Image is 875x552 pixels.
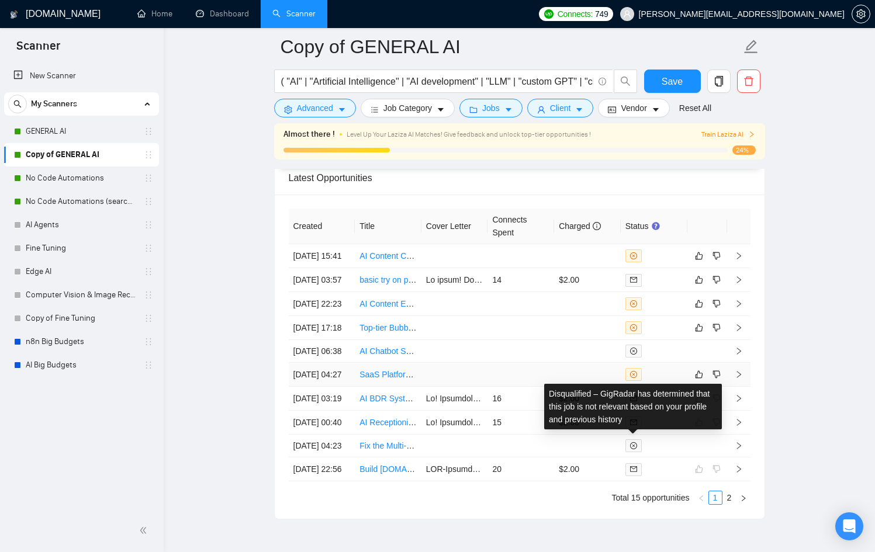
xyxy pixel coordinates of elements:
span: Train Laziza AI [701,129,755,140]
button: right [736,491,751,505]
td: basic try on prototype required using AI [355,268,421,292]
td: [DATE] 15:41 [289,244,355,268]
a: AI Content Creator / Editor [359,251,456,261]
td: [DATE] 22:23 [289,292,355,316]
a: Top-tier Bubble Agency Required to Develop AI Fintech Platform [359,323,592,332]
span: like [695,370,703,379]
th: Connects Spent [487,209,554,244]
a: setting [852,9,870,19]
span: right [735,370,743,379]
td: AI Content Enhancement for Online Cosmetic Course [355,292,421,316]
span: Jobs [482,102,500,114]
td: [DATE] 00:40 [289,411,355,435]
a: 1 [709,491,722,504]
td: 15 [487,411,554,435]
span: holder [144,337,153,346]
td: [DATE] 03:19 [289,387,355,411]
span: like [695,275,703,284]
a: No Code Automations (search only in Tites) [26,190,137,213]
span: My Scanners [31,92,77,116]
span: right [735,347,743,355]
span: right [735,442,743,450]
div: Latest Opportunities [289,161,751,195]
span: close-circle [630,252,637,259]
span: close-circle [630,300,637,307]
button: like [692,249,706,263]
span: caret-down [437,105,445,114]
button: copy [707,70,731,93]
span: caret-down [575,105,583,114]
span: user [623,10,631,18]
li: My Scanners [4,92,159,377]
button: folderJobscaret-down [459,99,523,117]
button: settingAdvancedcaret-down [274,99,356,117]
a: searchScanner [272,9,316,19]
span: holder [144,360,153,370]
button: delete [737,70,760,93]
a: Computer Vision & Image Recognition [26,283,137,307]
li: Total 15 opportunities [611,491,689,505]
button: barsJob Categorycaret-down [361,99,455,117]
a: homeHome [137,9,172,19]
a: AI BDR System Implementation for Lead Generation [359,394,549,403]
button: dislike [710,297,724,311]
span: edit [743,39,759,54]
div: Disqualified – GigRadar has determined that this job is not relevant based on your profile and pr... [544,384,722,429]
td: 14 [487,268,554,292]
button: left [694,491,708,505]
button: search [8,95,27,113]
span: dislike [713,275,721,284]
a: AI Big Budgets [26,353,137,377]
button: like [692,273,706,287]
td: SaaS Platform Development - GCP, AI, Google Workspace [355,363,421,387]
span: delete [738,76,760,86]
span: like [695,299,703,308]
span: Connects: [558,8,593,20]
span: holder [144,314,153,323]
span: like [695,323,703,332]
button: like [692,367,706,381]
a: basic try on prototype required using AI [359,275,502,284]
li: 1 [708,491,722,505]
a: Reset All [679,102,711,114]
img: logo [10,5,18,24]
th: Created [289,209,355,244]
span: mail [630,276,637,283]
span: right [748,131,755,138]
input: Search Freelance Jobs... [281,74,593,89]
span: copy [708,76,730,86]
td: [DATE] 22:56 [289,457,355,481]
img: upwork-logo.png [544,9,554,19]
span: holder [144,244,153,253]
button: dislike [710,367,724,381]
span: Scanner [7,37,70,62]
td: AI Receptionist to Replace My Virtual Receptionist [355,411,421,435]
td: Build SEC.gov Trusts Data Pipeline (EDGAR + OCR → Calculations → AI Report Generation using LLM) [355,457,421,481]
span: close-circle [630,324,637,331]
span: Almost there ! [283,128,335,141]
span: holder [144,127,153,136]
span: right [735,324,743,332]
button: idcardVendorcaret-down [598,99,669,117]
div: Tooltip anchor [651,221,661,231]
th: Status [621,209,687,244]
span: double-left [139,525,151,536]
button: search [614,70,637,93]
li: Previous Page [694,491,708,505]
span: mail [630,466,637,473]
span: search [9,100,26,108]
td: 16 [487,387,554,411]
a: AI Receptionist to Replace My Virtual Receptionist [359,418,542,427]
a: Fix the Multi-Language Educational RAG with the Right Embedding Strategy [359,441,636,450]
a: Edge AI [26,260,137,283]
span: holder [144,150,153,159]
span: setting [852,9,870,19]
button: dislike [710,249,724,263]
span: holder [144,197,153,206]
td: Fix the Multi-Language Educational RAG with the Right Embedding Strategy [355,435,421,457]
td: 20 [487,457,554,481]
a: AI Chatbot Setup for Team and Customer Service [359,346,539,356]
li: Next Page [736,491,751,505]
td: AI Chatbot Setup for Team and Customer Service [355,340,421,363]
span: right [735,300,743,308]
